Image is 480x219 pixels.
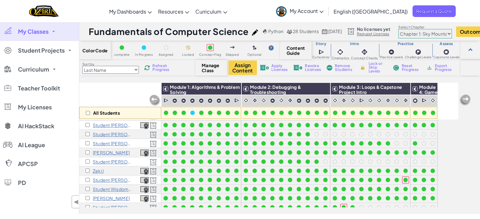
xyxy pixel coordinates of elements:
[140,149,149,156] a: View Course Completion Certificate
[225,98,230,103] img: IconPracticeLevel.svg
[334,8,408,15] span: English ([GEOGRAPHIC_DATA])
[357,32,390,37] a: Request Licenses
[149,94,161,107] img: Arrow_Left_Inactive.png
[250,84,301,95] span: Module 2: Debugging & Troubleshooting
[305,98,311,103] img: IconPracticeLevel.svg
[109,8,146,15] span: My Dashboards
[271,64,287,72] span: Apply Licenses
[93,205,132,210] p: Student Trenton Naylor
[403,97,409,103] img: IconInteractive.svg
[322,29,328,34] img: calendar.svg
[152,64,172,72] span: Refresh Progress
[93,159,132,164] p: Student Kaden Garrett
[415,49,421,55] img: IconChallengeLevel.svg
[247,53,262,56] span: Optional
[459,94,471,107] img: Arrow_Left_Inactive.png
[93,150,130,155] p: Shadoe Freeman
[276,6,287,17] img: avatar
[140,185,149,193] a: View Course Completion Certificate
[140,177,149,184] img: certificate-icon.png
[367,97,373,103] img: IconCinematic.svg
[376,97,382,103] img: IconCinematic.svg
[385,97,391,103] img: IconInteractive.svg
[140,168,149,175] img: certificate-icon.png
[18,85,60,91] span: Teacher Toolkit
[328,28,342,34] span: [DATE]
[190,98,195,103] img: IconPracticeLevel.svg
[150,141,157,147] img: Licensed
[357,26,390,32] span: No licenses yet
[144,65,150,71] img: IconReload.svg
[140,150,149,157] img: certificate-icon.png
[155,3,192,20] a: Resources
[172,98,177,103] img: IconPracticeLevel.svg
[398,25,452,30] label: Select Chapter
[332,97,338,103] img: IconCinematic.svg
[93,168,104,173] p: Zeki I
[350,97,356,103] img: IconCinematic.svg
[351,56,378,60] span: Concept Checks
[443,49,449,55] img: IconCapstoneLevel.svg
[93,187,132,192] p: Student Wisdom Mbah
[29,5,58,18] img: Home
[93,141,132,146] p: Student Joseph Cox
[18,123,54,129] span: AI HackStack
[379,41,432,46] h3: Practice
[93,123,132,128] p: Student Kingston Burnette
[330,3,411,20] a: English ([GEOGRAPHIC_DATA])
[268,28,283,34] span: Python
[150,205,157,211] img: Licensed
[18,66,49,72] span: Curriculum
[140,186,149,193] img: certificate-icon.png
[330,41,379,46] h3: Intro
[182,53,194,56] span: Locked
[394,97,400,103] img: IconCinematic.svg
[336,48,345,56] img: IconCinematic.svg
[195,8,222,15] span: Curriculum
[273,1,327,21] a: My Account
[199,53,221,56] span: Concept Flag
[207,98,213,103] img: IconPracticeLevel.svg
[192,3,230,20] a: Curriculum
[140,167,149,174] a: View Course Completion Certificate
[290,8,323,14] span: My Account
[93,132,132,137] p: Student Sophia Cisneros
[243,97,249,103] img: IconCinematic.svg
[93,177,132,182] p: Student Alessandra Madamba
[405,55,431,59] span: Challenge Levels
[339,84,402,95] span: Module 3: Loops & Capstone Project Intro
[327,65,332,71] img: IconRemoveStudents.svg
[380,55,403,59] span: Practice Levels
[388,49,394,55] img: IconPracticeLevel.svg
[422,97,428,104] img: IconCutscene.svg
[150,150,157,157] img: Licensed
[318,49,325,55] img: IconCutscene.svg
[150,159,157,166] img: Licensed
[150,168,157,175] img: Licensed
[82,48,108,53] span: Color Code
[331,56,349,60] span: Cinematics
[412,98,418,103] img: IconCapstoneLevel.svg
[360,48,369,56] img: IconInteractive.svg
[393,65,399,71] img: IconReset.svg
[93,196,130,201] p: Alexandra N
[150,186,157,193] img: Licensed
[170,84,240,95] span: Module 1: Algorithms & Problem Solving
[150,177,157,184] img: Licensed
[359,97,365,104] img: IconCutscene.svg
[93,110,120,115] p: All Students
[402,64,421,72] span: Reset Progress
[314,98,319,103] img: IconPracticeLevel.svg
[261,97,267,103] img: IconCinematic.svg
[293,28,319,34] span: 28 Students
[296,98,302,103] img: IconPracticeLevel.svg
[199,98,204,103] img: IconPracticeLevel.svg
[412,5,456,17] a: Request a Quote
[369,62,387,73] span: Lock or Skip Levels
[18,29,49,34] span: My Classes
[311,41,330,46] h3: Story
[18,104,52,110] span: My Licenses
[287,29,292,34] img: MultipleUsers.png
[216,98,222,103] img: IconPracticeLevel.svg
